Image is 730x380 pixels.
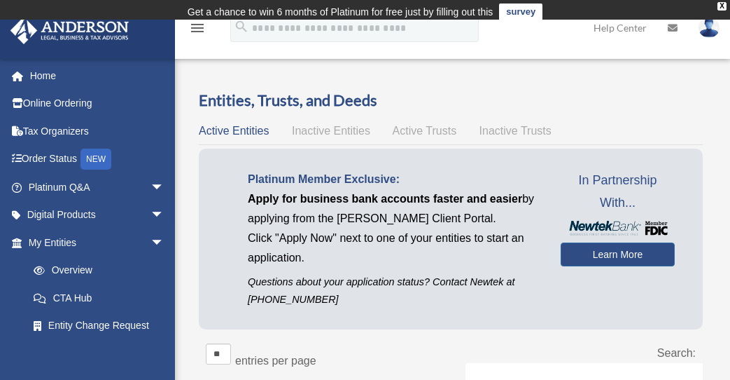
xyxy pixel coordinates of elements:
a: Digital Productsarrow_drop_down [10,201,185,229]
a: Tax Organizers [10,117,185,145]
span: Active Entities [199,125,269,137]
img: NewtekBankLogoSM.png [568,221,668,236]
div: Get a chance to win 6 months of Platinum for free just by filling out this [188,4,493,20]
span: In Partnership With... [561,170,675,214]
span: arrow_drop_down [150,229,178,257]
p: Platinum Member Exclusive: [248,170,540,189]
span: Active Trusts [393,125,457,137]
p: Click "Apply Now" next to one of your entities to start an application. [248,229,540,268]
span: Inactive Trusts [479,125,552,137]
a: Entity Change Request [20,312,178,340]
a: CTA Hub [20,284,178,312]
a: Platinum Q&Aarrow_drop_down [10,173,185,201]
a: Order StatusNEW [10,145,185,174]
a: survey [499,4,542,20]
a: menu [189,25,206,36]
i: menu [189,20,206,36]
a: Learn More [561,243,675,266]
span: Inactive Entities [292,125,370,137]
p: by applying from the [PERSON_NAME] Client Portal. [248,189,540,229]
span: arrow_drop_down [150,201,178,230]
label: entries per page [235,355,316,367]
div: close [717,2,727,11]
span: arrow_drop_down [150,173,178,202]
img: User Pic [699,18,720,38]
a: Overview [20,257,171,285]
p: Questions about your application status? Contact Newtek at [PHONE_NUMBER] [248,273,540,308]
a: Online Ordering [10,90,185,118]
span: Apply for business bank accounts faster and easier [248,193,522,205]
a: Home [10,62,185,90]
i: search [234,19,249,34]
a: My Entitiesarrow_drop_down [10,229,178,257]
img: Anderson Advisors Platinum Portal [6,17,133,44]
div: NEW [80,149,111,170]
h3: Entities, Trusts, and Deeds [199,90,703,111]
